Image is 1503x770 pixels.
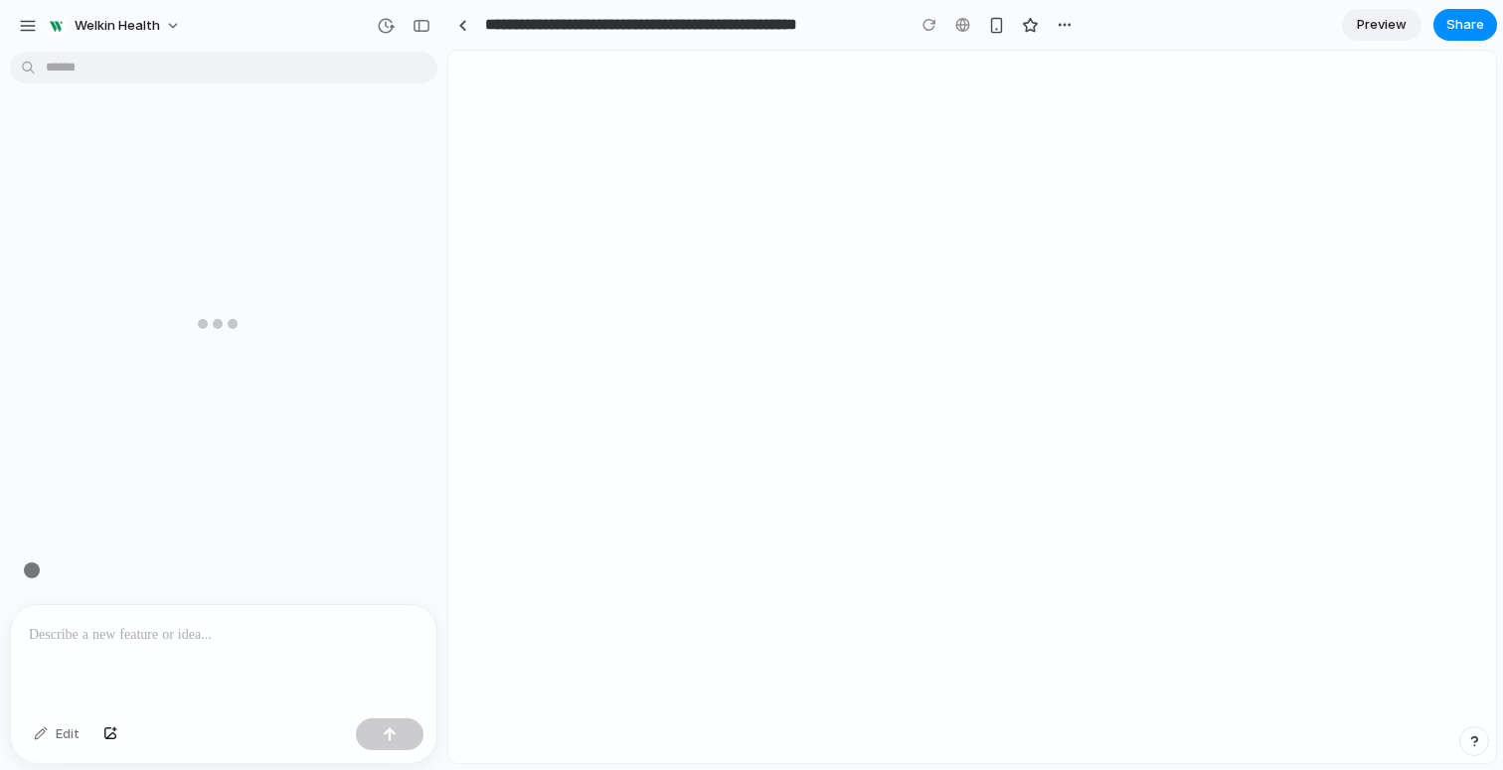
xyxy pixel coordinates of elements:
[1342,9,1421,41] a: Preview
[1446,15,1484,35] span: Share
[1357,15,1407,35] span: Preview
[75,16,160,36] span: Welkin Health
[39,10,191,42] button: Welkin Health
[1433,9,1497,41] button: Share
